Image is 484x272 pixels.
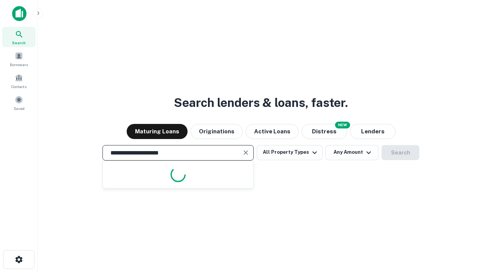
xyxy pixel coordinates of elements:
button: Clear [240,147,251,158]
h3: Search lenders & loans, faster. [174,94,348,112]
a: Search [2,27,36,47]
iframe: Chat Widget [446,212,484,248]
button: Originations [191,124,243,139]
button: Active Loans [246,124,299,139]
button: Any Amount [326,145,379,160]
a: Contacts [2,71,36,91]
button: All Property Types [257,145,323,160]
a: Borrowers [2,49,36,69]
div: NEW [335,122,350,128]
span: Borrowers [10,62,28,68]
img: capitalize-icon.png [12,6,26,21]
span: Search [12,40,26,46]
button: Maturing Loans [127,124,188,139]
span: Contacts [11,83,26,90]
button: Lenders [350,124,396,139]
button: Search distressed loans with lien and other non-mortgage details. [302,124,347,139]
span: Saved [14,105,25,111]
a: Saved [2,93,36,113]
